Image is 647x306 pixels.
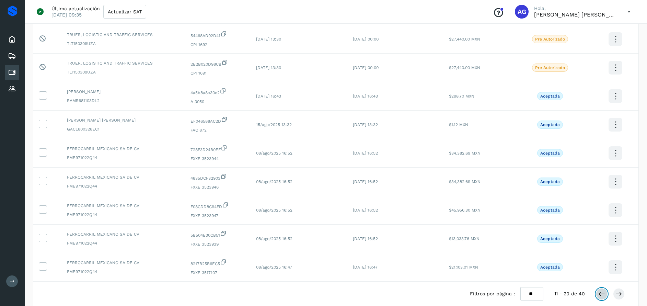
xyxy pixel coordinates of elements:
span: [DATE] 00:00 [353,65,379,70]
p: Aceptada [540,122,560,127]
span: $21,103.01 MXN [449,265,478,270]
span: FME971022Q44 [67,183,180,189]
span: $27,440.00 MXN [449,65,480,70]
span: [PERSON_NAME] [67,89,180,95]
p: Aceptada [540,265,560,270]
span: FME971022Q44 [67,240,180,246]
span: $34,382.69 MXN [449,151,481,156]
div: Embarques [5,48,19,64]
span: 08/ago/2025 16:52 [256,236,292,241]
p: Aceptada [540,151,560,156]
p: Aceptada [540,94,560,99]
span: TLT150309UZA [67,69,180,75]
span: FAC 872 [190,127,245,133]
div: Inicio [5,32,19,47]
p: Hola, [534,5,616,11]
span: FXXE 3523947 [190,213,245,219]
p: Aceptada [540,208,560,213]
span: 08/ago/2025 16:52 [256,151,292,156]
span: FERROCARRIL MEXICANO SA DE CV [67,146,180,152]
span: [DATE] 16:52 [353,179,378,184]
span: $27,440.00 MXN [449,37,480,42]
span: $298.70 MXN [449,94,474,99]
p: Aceptada [540,236,560,241]
span: 08/ago/2025 16:47 [256,265,292,270]
span: 4a5b8a8c30e2 [190,88,245,96]
span: 4835DCF32903 [190,173,245,181]
span: 08/ago/2025 16:52 [256,179,292,184]
span: FERROCARRIL MEXICANO SA DE CV [67,231,180,237]
p: Aceptada [540,179,560,184]
span: [DATE] 16:52 [353,151,378,156]
button: Actualizar SAT [103,5,146,19]
span: EF046588AC2D [190,116,245,124]
span: [DATE] 13:30 [256,37,281,42]
span: [DATE] 16:52 [353,208,378,213]
span: FERROCARRIL MEXICANO SA DE CV [67,203,180,209]
span: [DATE] 00:00 [353,37,379,42]
span: TRUER, LOGISTIC AND TRAFFIC SERVICES [67,32,180,38]
span: [DATE] 13:32 [353,122,378,127]
span: 15/ago/2025 13:32 [256,122,292,127]
span: TLT150309UZA [67,41,180,47]
span: [DATE] 16:47 [353,265,378,270]
p: Pre Autorizado [535,65,565,70]
span: [DATE] 16:43 [256,94,281,99]
p: Abigail Gonzalez Leon [534,11,616,18]
span: $1.12 MXN [449,122,468,127]
span: 54468AD92D41 [190,31,245,39]
span: [DATE] 16:43 [353,94,378,99]
span: Actualizar SAT [108,9,142,14]
span: FME971022Q44 [67,155,180,161]
span: 08/ago/2025 16:52 [256,208,292,213]
span: [DATE] 16:52 [353,236,378,241]
span: TRUER, LOGISTIC AND TRAFFIC SERVICES [67,60,180,66]
span: [DATE] 13:30 [256,65,281,70]
span: Filtros por página : [470,290,515,297]
span: 8217B25B6EC5 [190,259,245,267]
span: 2E2B020D98CB [190,59,245,67]
span: $13,033.76 MXN [449,236,480,241]
span: FME971022Q44 [67,212,180,218]
span: 728F3D24B0EF [190,145,245,153]
span: FXXE 3523939 [190,241,245,247]
span: FERROCARRIL MEXICANO SA DE CV [67,260,180,266]
span: FME971022Q44 [67,269,180,275]
span: RAMR681103DL2 [67,98,180,104]
span: $34,382.69 MXN [449,179,481,184]
span: FXXE 3523946 [190,184,245,190]
span: F08CDD8C94FD [190,202,245,210]
div: Proveedores [5,81,19,97]
span: 11 - 20 de 40 [554,290,585,297]
p: Pre Autorizado [535,37,565,42]
span: $45,956.30 MXN [449,208,481,213]
span: CPI 1692 [190,42,245,48]
span: A 3050 [190,99,245,105]
span: CPI 1691 [190,70,245,76]
span: FXXE 3523944 [190,156,245,162]
span: FXXE 3517107 [190,270,245,276]
span: FERROCARRIL MEXICANO SA DE CV [67,174,180,180]
p: Última actualización [51,5,100,12]
p: [DATE] 09:35 [51,12,82,18]
span: GACL800328EC1 [67,126,180,132]
span: [PERSON_NAME] [PERSON_NAME] [67,117,180,123]
span: 5B504E30CB51 [190,230,245,238]
div: Cuentas por pagar [5,65,19,80]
